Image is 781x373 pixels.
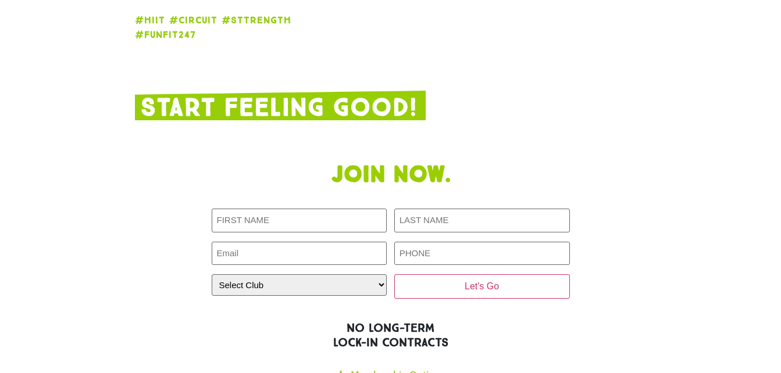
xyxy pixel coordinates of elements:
input: Email [212,242,387,266]
input: PHONE [394,242,570,266]
input: LAST NAME [394,209,570,232]
strong: #HIIT #CIRCUIT #STTRENGTH #FUNFIT247 [135,15,291,40]
input: FIRST NAME [212,209,387,232]
h1: Join now. [135,161,647,189]
input: Let's Go [394,274,570,299]
h2: NO LONG-TERM LOCK-IN CONTRACTS [135,321,647,350]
